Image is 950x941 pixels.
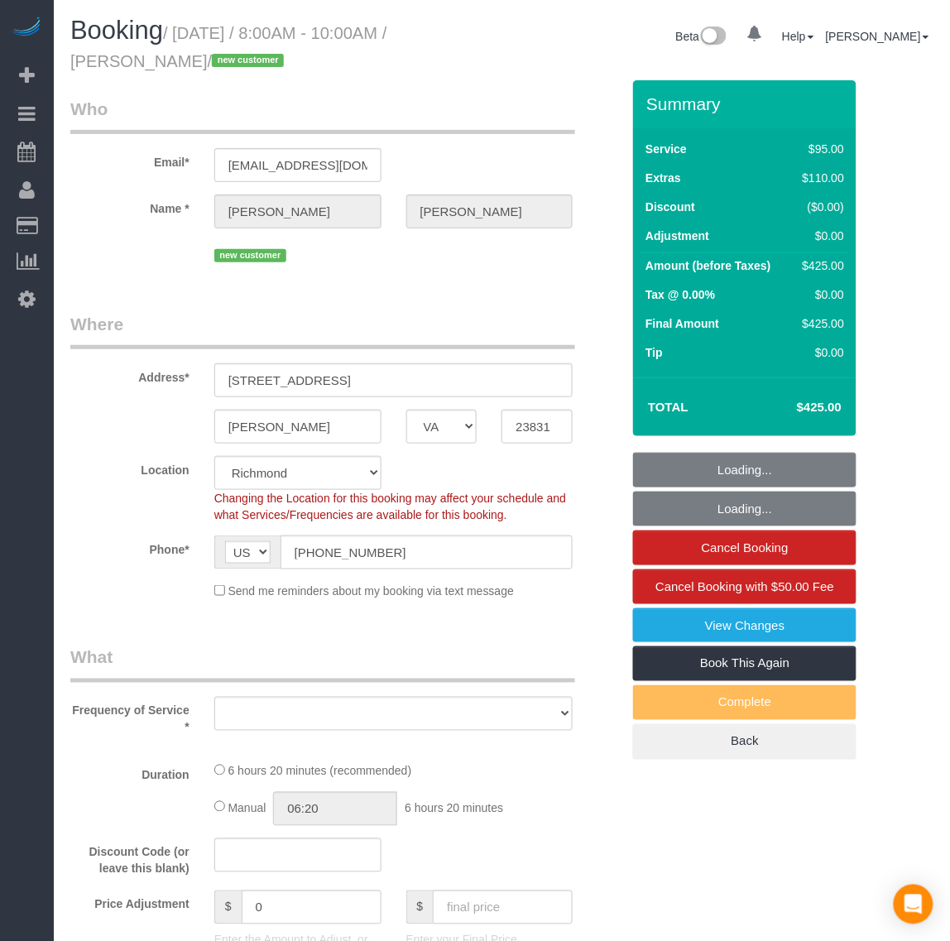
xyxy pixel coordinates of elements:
strong: Total [648,400,689,414]
a: Back [633,724,856,759]
span: Booking [70,16,163,45]
span: new customer [212,54,284,67]
label: Location [58,456,202,478]
label: Final Amount [645,315,719,332]
span: new customer [214,249,286,262]
legend: What [70,646,575,683]
div: $0.00 [796,286,844,303]
a: Beta [676,30,727,43]
label: Amount (before Taxes) [645,257,770,274]
span: Send me reminders about my booking via text message [228,585,515,598]
label: Name * [58,194,202,217]
span: Cancel Booking with $50.00 Fee [655,579,834,593]
legend: Who [70,97,575,134]
label: Frequency of Service * [58,697,202,736]
a: Help [782,30,814,43]
div: $425.00 [796,315,844,332]
img: New interface [699,26,727,48]
input: Phone* [281,535,573,569]
img: Automaid Logo [10,17,43,40]
a: [PERSON_NAME] [826,30,929,43]
div: ($0.00) [796,199,844,215]
input: City* [214,410,381,444]
label: Phone* [58,535,202,558]
span: Changing the Location for this booking may affect your schedule and what Services/Frequencies are... [214,492,566,521]
label: Email* [58,148,202,170]
h4: $425.00 [747,401,842,415]
input: Email* [214,148,381,182]
a: Cancel Booking [633,531,856,565]
span: $ [214,891,242,924]
div: $0.00 [796,228,844,244]
div: $95.00 [796,141,844,157]
span: / [208,52,290,70]
input: Last Name* [406,194,573,228]
div: $0.00 [796,344,844,361]
input: First Name* [214,194,381,228]
h3: Summary [646,94,848,113]
span: 6 hours 20 minutes [405,801,503,814]
label: Extras [645,170,681,186]
span: Manual [228,801,266,814]
div: $425.00 [796,257,844,274]
div: $110.00 [796,170,844,186]
label: Discount [645,199,695,215]
a: Cancel Booking with $50.00 Fee [633,569,856,604]
label: Price Adjustment [58,891,202,913]
input: Zip Code* [501,410,573,444]
label: Adjustment [645,228,709,244]
span: $ [406,891,434,924]
div: Open Intercom Messenger [894,885,933,924]
label: Tip [645,344,663,361]
label: Tax @ 0.00% [645,286,715,303]
a: View Changes [633,608,856,643]
small: / [DATE] / 8:00AM - 10:00AM / [PERSON_NAME] [70,24,387,70]
span: 6 hours 20 minutes (recommended) [228,765,412,778]
label: Discount Code (or leave this blank) [58,838,202,877]
label: Address* [58,363,202,386]
label: Duration [58,761,202,784]
input: final price [433,891,573,924]
legend: Where [70,312,575,349]
a: Book This Again [633,646,856,681]
label: Service [645,141,687,157]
